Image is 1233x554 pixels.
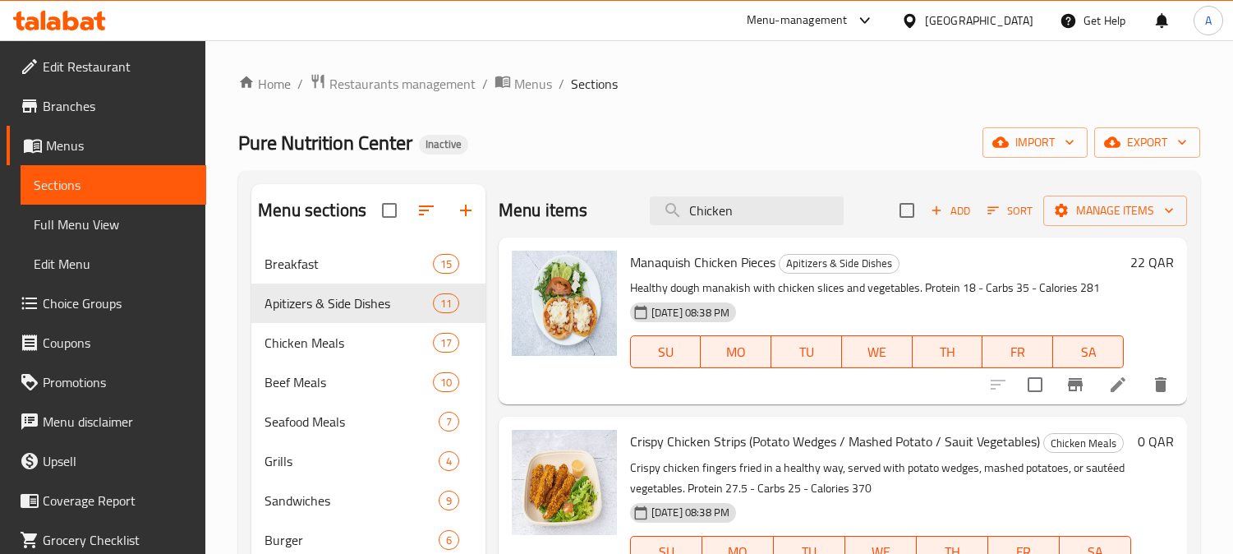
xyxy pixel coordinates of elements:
[434,296,458,312] span: 11
[265,412,439,432] span: Seafood Meals
[265,451,439,471] span: Grills
[439,454,458,469] span: 4
[1205,12,1212,30] span: A
[21,165,206,205] a: Sections
[7,441,206,481] a: Upsell
[928,201,973,220] span: Add
[7,402,206,441] a: Menu disclaimer
[996,132,1074,153] span: import
[43,491,193,510] span: Coverage Report
[439,412,459,432] div: items
[43,372,193,392] span: Promotions
[21,205,206,244] a: Full Menu View
[439,493,458,509] span: 9
[1141,365,1180,404] button: delete
[982,335,1053,368] button: FR
[1094,127,1200,158] button: export
[1130,251,1174,274] h6: 22 QAR
[7,47,206,86] a: Edit Restaurant
[43,412,193,432] span: Menu disclaimer
[890,193,924,228] span: Select section
[34,254,193,274] span: Edit Menu
[7,323,206,362] a: Coupons
[251,402,485,441] div: Seafood Meals7
[780,254,899,273] span: Apitizers & Side Dishes
[1107,132,1187,153] span: export
[512,430,617,535] img: Crispy Chicken Strips (Potato Wedges / Mashed Potato / Sauit Vegetables)
[43,530,193,550] span: Grocery Checklist
[238,74,291,94] a: Home
[439,451,459,471] div: items
[630,458,1131,499] p: Crispy chicken fingers fried in a healthy way, served with potato wedges, mashed potatoes, or sau...
[439,491,459,510] div: items
[265,254,432,274] span: Breakfast
[238,73,1200,95] nav: breadcrumb
[512,251,617,356] img: Manaquish Chicken Pieces
[1053,335,1124,368] button: SA
[265,333,432,353] div: Chicken Meals
[265,530,439,550] span: Burger
[258,198,366,223] h2: Menu sections
[419,137,468,151] span: Inactive
[630,335,702,368] button: SU
[43,57,193,76] span: Edit Restaurant
[43,451,193,471] span: Upsell
[650,196,844,225] input: search
[778,340,835,364] span: TU
[842,335,913,368] button: WE
[514,74,552,94] span: Menus
[251,323,485,362] div: Chicken Meals17
[7,362,206,402] a: Promotions
[434,375,458,390] span: 10
[251,244,485,284] div: Breakfast15
[7,481,206,520] a: Coverage Report
[482,74,488,94] li: /
[46,136,193,155] span: Menus
[1044,434,1123,453] span: Chicken Meals
[747,11,848,30] div: Menu-management
[1043,196,1187,226] button: Manage items
[983,198,1037,224] button: Sort
[982,127,1088,158] button: import
[987,201,1033,220] span: Sort
[7,86,206,126] a: Branches
[1018,367,1052,402] span: Select to update
[34,215,193,234] span: Full Menu View
[419,135,468,155] div: Inactive
[251,284,485,323] div: Apitizers & Side Dishes11
[495,73,552,95] a: Menus
[439,414,458,430] span: 7
[407,191,446,230] span: Sort sections
[925,12,1033,30] div: [GEOGRAPHIC_DATA]
[265,293,432,313] span: Apitizers & Side Dishes
[645,305,736,321] span: [DATE] 08:38 PM
[499,198,588,223] h2: Menu items
[439,533,458,548] span: 6
[919,340,977,364] span: TH
[1056,201,1174,221] span: Manage items
[1060,340,1117,364] span: SA
[297,74,303,94] li: /
[559,74,564,94] li: /
[310,73,476,95] a: Restaurants management
[701,335,771,368] button: MO
[1138,430,1174,453] h6: 0 QAR
[630,429,1040,454] span: Crispy Chicken Strips (Potato Wedges / Mashed Potato / Sauit Vegetables)
[771,335,842,368] button: TU
[913,335,983,368] button: TH
[849,340,906,364] span: WE
[989,340,1047,364] span: FR
[645,505,736,520] span: [DATE] 08:38 PM
[637,340,695,364] span: SU
[630,250,775,275] span: Manaquish Chicken Pieces
[7,284,206,323] a: Choice Groups
[924,198,977,224] button: Add
[43,333,193,353] span: Coupons
[251,441,485,481] div: Grills4
[7,126,206,165] a: Menus
[251,481,485,520] div: Sandwiches9
[571,74,618,94] span: Sections
[329,74,476,94] span: Restaurants management
[434,256,458,272] span: 15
